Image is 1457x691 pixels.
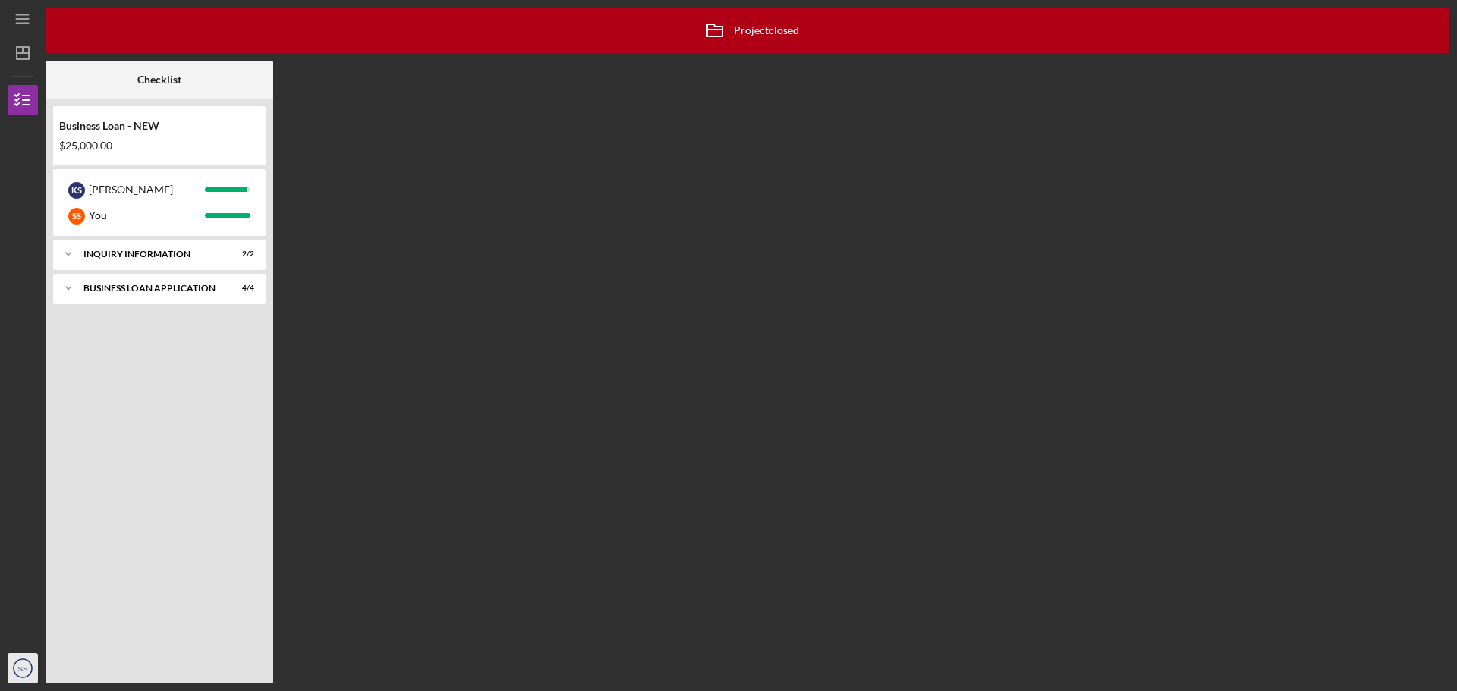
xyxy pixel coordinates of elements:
div: $25,000.00 [59,140,260,152]
button: SS [8,653,38,683]
div: 2 / 2 [227,250,254,259]
div: You [89,203,205,228]
b: Checklist [137,74,181,86]
div: Business Loan - NEW [59,120,260,132]
div: Project closed [696,11,799,49]
div: 4 / 4 [227,284,254,293]
div: BUSINESS LOAN APPLICATION [83,284,216,293]
div: [PERSON_NAME] [89,177,205,203]
div: K S [68,182,85,199]
div: S S [68,208,85,225]
div: INQUIRY INFORMATION [83,250,216,259]
text: SS [18,664,28,673]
